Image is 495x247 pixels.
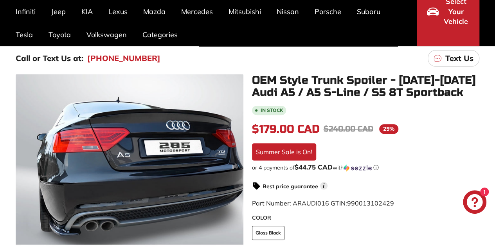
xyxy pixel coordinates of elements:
span: Part Number: ARAUDI016 GTIN: [252,199,394,207]
p: Text Us [445,52,473,64]
div: Summer Sale is On! [252,143,316,160]
strong: Best price guarantee [263,183,318,190]
span: $179.00 CAD [252,123,320,136]
a: Text Us [428,50,479,67]
span: 25% [379,124,398,134]
span: 990013102429 [347,199,394,207]
span: i [320,182,328,189]
a: [PHONE_NUMBER] [87,52,160,64]
div: or 4 payments of with [252,164,480,171]
h1: OEM Style Trunk Spoiler - [DATE]-[DATE] Audi A5 / A5 S-Line / S5 8T Sportback [252,74,480,99]
a: Toyota [41,23,79,46]
inbox-online-store-chat: Shopify online store chat [461,190,489,216]
div: or 4 payments of$44.75 CADwithSezzle Click to learn more about Sezzle [252,164,480,171]
a: Categories [135,23,185,46]
p: Call or Text Us at: [16,52,83,64]
span: $240.00 CAD [324,124,373,134]
label: COLOR [252,214,480,222]
span: $44.75 CAD [295,163,333,171]
a: Volkswagen [79,23,135,46]
b: In stock [261,108,283,113]
a: Tesla [8,23,41,46]
img: Sezzle [344,164,372,171]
